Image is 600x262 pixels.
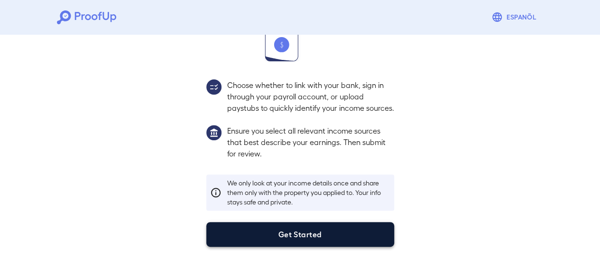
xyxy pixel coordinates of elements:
[488,8,543,27] button: Espanõl
[206,222,394,247] button: Get Started
[206,125,222,140] img: group1.svg
[206,79,222,95] img: group2.svg
[227,79,394,114] p: Choose whether to link with your bank, sign in through your payroll account, or upload paystubs t...
[227,178,390,207] p: We only look at your income details once and share them only with the property you applied to. Yo...
[227,125,394,159] p: Ensure you select all relevant income sources that best describe your earnings. Then submit for r...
